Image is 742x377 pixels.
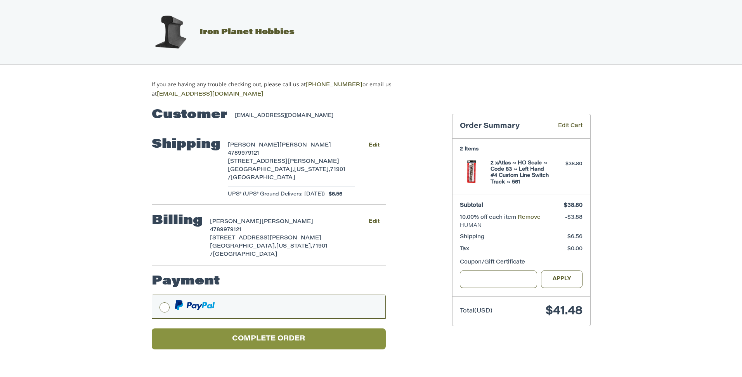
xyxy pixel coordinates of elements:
span: Shipping [460,234,484,240]
span: Iron Planet Hobbies [199,28,295,36]
span: [PERSON_NAME] [262,219,313,225]
span: -$3.88 [565,215,583,220]
button: Apply [541,271,583,288]
span: [GEOGRAPHIC_DATA], [228,167,294,173]
span: 71901 / [210,244,328,257]
h2: Shipping [152,137,220,152]
a: Remove [518,215,541,220]
span: Total (USD) [460,308,492,314]
div: $38.80 [552,160,583,168]
span: $6.56 [325,190,342,198]
a: [EMAIL_ADDRESS][DOMAIN_NAME] [157,92,264,97]
span: HUMAN [460,222,583,230]
button: Edit [363,140,386,151]
span: [GEOGRAPHIC_DATA], [210,244,276,249]
span: [STREET_ADDRESS][PERSON_NAME] [210,236,321,241]
p: If you are having any trouble checking out, please call us at or email us at [152,80,416,99]
span: $6.56 [567,234,583,240]
span: $38.80 [564,203,583,208]
h3: 2 Items [460,146,583,152]
img: PayPal icon [175,300,215,310]
span: [US_STATE], [294,167,330,173]
div: Coupon/Gift Certificate [460,258,583,267]
span: 4789979121 [228,151,259,156]
span: $0.00 [567,246,583,252]
span: Tax [460,246,469,252]
h3: Order Summary [460,122,547,131]
h2: Billing [152,213,203,229]
button: Edit [363,216,386,227]
span: 10.00% off each item [460,215,518,220]
button: Complete order [152,328,386,350]
span: [GEOGRAPHIC_DATA] [231,175,295,181]
span: [PERSON_NAME] [210,219,262,225]
span: Subtotal [460,203,483,208]
img: Iron Planet Hobbies [151,13,190,52]
a: [PHONE_NUMBER] [306,82,362,88]
span: [GEOGRAPHIC_DATA] [213,252,277,257]
span: UPS® (UPS® Ground Delivers: [DATE]) [228,190,325,198]
input: Gift Certificate or Coupon Code [460,271,537,288]
h4: 2 x Atlas ~ HO Scale ~ Code 83 ~ Left Hand #4 Custom Line Switch Track ~ 561 [491,160,550,185]
span: [US_STATE], [276,244,312,249]
span: 4789979121 [210,227,241,233]
span: $41.48 [546,305,583,317]
h2: Payment [152,274,220,289]
div: [EMAIL_ADDRESS][DOMAIN_NAME] [235,112,378,120]
span: [PERSON_NAME] [279,143,331,148]
span: [STREET_ADDRESS][PERSON_NAME] [228,159,339,164]
h2: Customer [152,107,227,123]
a: Edit Cart [547,122,583,131]
a: Iron Planet Hobbies [143,28,295,36]
span: [PERSON_NAME] [228,143,279,148]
